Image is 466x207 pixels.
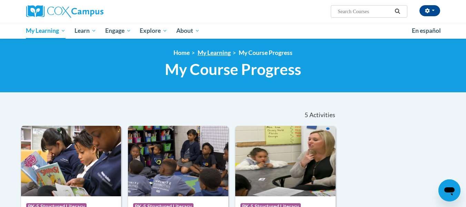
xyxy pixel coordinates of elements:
[140,27,167,35] span: Explore
[22,23,70,39] a: My Learning
[26,5,157,18] a: Cox Campus
[172,23,204,39] a: About
[128,126,228,196] img: Course Logo
[337,7,392,16] input: Search Courses
[412,27,441,34] span: En español
[305,111,308,119] span: 5
[26,5,103,18] img: Cox Campus
[309,111,335,119] span: Activities
[235,126,336,196] img: Course Logo
[70,23,101,39] a: Learn
[176,27,200,35] span: About
[239,49,293,56] a: My Course Progress
[419,5,440,16] button: Account Settings
[173,49,190,56] a: Home
[392,7,403,16] button: Search
[105,27,131,35] span: Engage
[26,27,66,35] span: My Learning
[101,23,136,39] a: Engage
[75,27,96,35] span: Learn
[407,23,445,38] a: En español
[21,126,121,196] img: Course Logo
[16,23,450,39] div: Main menu
[198,49,231,56] a: My Learning
[135,23,172,39] a: Explore
[438,179,460,201] iframe: Button to launch messaging window
[165,60,301,78] span: My Course Progress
